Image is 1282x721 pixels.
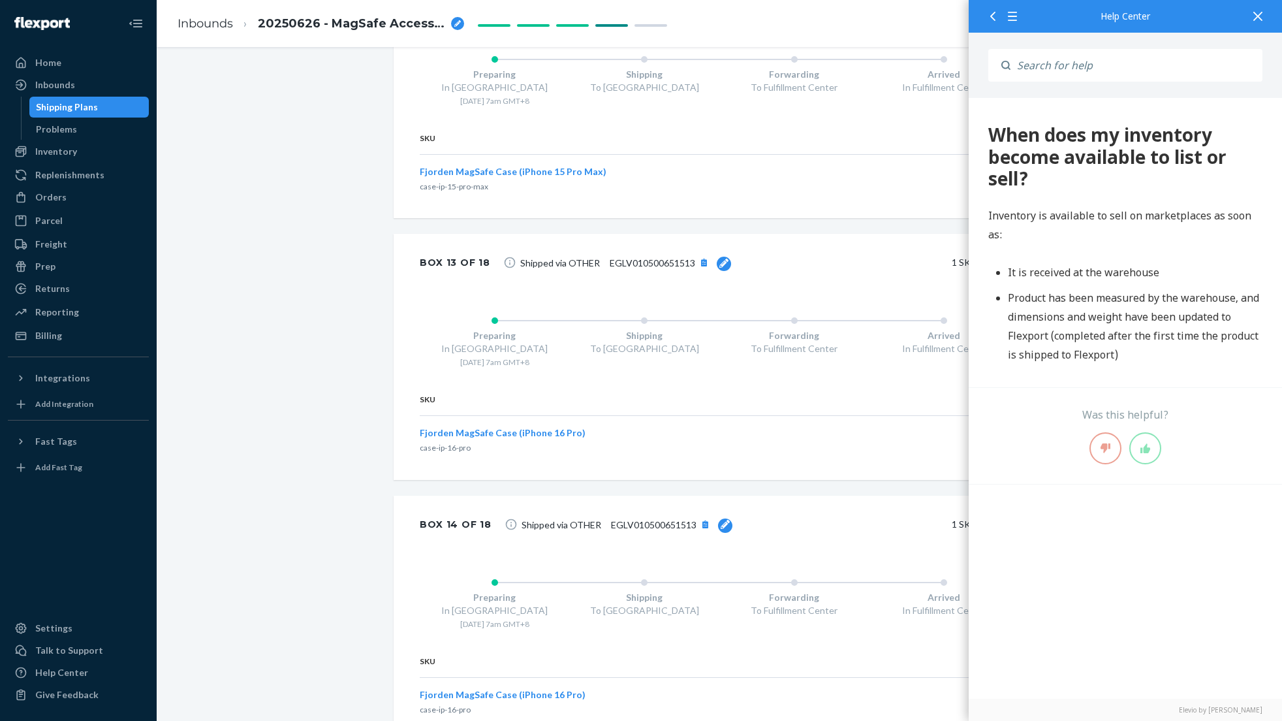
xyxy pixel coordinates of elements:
[420,329,570,342] div: Preparing
[35,306,79,319] div: Reporting
[520,254,731,271] span: Shipped via OTHER
[8,187,149,208] a: Orders
[420,426,586,440] button: Fjorden MagSafe Case (iPhone 16 Pro)
[8,368,149,389] button: Integrations
[8,141,149,162] a: Inventory
[752,511,1019,537] div: 1 SKU 100 Units
[8,325,149,346] a: Billing
[570,81,720,94] div: To [GEOGRAPHIC_DATA]
[35,688,99,701] div: Give Feedback
[420,689,586,700] span: Fjorden MagSafe Case (iPhone 16 Pro)
[35,191,67,204] div: Orders
[420,427,586,438] span: Fjorden MagSafe Case (iPhone 16 Pro)
[8,640,149,661] a: Talk to Support
[8,618,149,639] a: Settings
[35,56,61,69] div: Home
[8,234,149,255] a: Freight
[420,342,570,355] div: In [GEOGRAPHIC_DATA]
[35,435,77,448] div: Fast Tags
[869,329,1020,342] div: Arrived
[719,591,869,604] div: Forwarding
[751,249,1019,276] div: 1 SKU 100 Units
[35,168,104,182] div: Replenishments
[719,68,869,81] div: Forwarding
[35,666,88,679] div: Help Center
[39,191,294,266] li: Product has been measured by the warehouse, and dimensions and weight have been updated to Flexpo...
[570,329,720,342] div: Shipping
[8,302,149,323] a: Reporting
[8,457,149,478] a: Add Fast Tag
[35,462,82,473] div: Add Fast Tag
[8,278,149,299] a: Returns
[420,95,570,106] div: [DATE] 7am GMT+8
[869,591,1020,604] div: Arrived
[420,688,586,701] button: Fjorden MagSafe Case (iPhone 16 Pro)
[719,329,869,342] div: Forwarding
[695,254,712,271] button: [object Object]
[420,645,903,678] th: SKU
[35,282,70,295] div: Returns
[123,10,149,37] button: Close Navigation
[420,249,490,276] div: Box 13 of 18
[8,256,149,277] a: Prep
[1010,49,1262,82] input: Search
[696,516,713,533] button: [object Object]
[35,329,62,342] div: Billing
[420,591,570,604] div: Preparing
[39,167,191,182] span: It is received at the warehouse
[611,519,696,530] span: EGLV
[420,182,488,191] span: case-ip-15-pro-max
[8,662,149,683] a: Help Center
[20,26,294,92] div: 82 When does my inventory become available to list or sell?
[420,165,606,178] button: Fjorden MagSafe Case (iPhone 15 Pro Max)
[869,604,1020,617] div: In Fulfillment Center
[988,705,1262,714] a: Elevio by [PERSON_NAME]
[35,398,93,409] div: Add Integration
[570,342,720,355] div: To [GEOGRAPHIC_DATA]
[8,52,149,73] a: Home
[35,145,77,158] div: Inventory
[634,519,696,530] span: 010500651513
[719,342,869,355] div: To Fulfillment Center
[969,408,1282,423] div: Was this helpful?
[420,443,471,453] span: case-ip-16-pro
[35,78,75,91] div: Inbounds
[420,68,570,81] div: Preparing
[20,110,283,144] span: Inventory is available to sell on marketplaces as soon as:
[420,604,570,617] div: In [GEOGRAPHIC_DATA]
[610,257,695,268] span: EGLV
[8,684,149,705] button: Give Feedback
[178,16,233,31] a: Inbounds
[869,81,1020,94] div: In Fulfillment Center
[29,97,149,118] a: Shipping Plans
[903,645,1019,678] th: Quantity
[167,5,475,43] ol: breadcrumbs
[420,357,570,368] div: [DATE] 7am GMT+8
[903,416,1019,464] td: 100
[570,591,720,604] div: Shipping
[258,16,446,33] span: 20250626 - MagSafe Accessories
[988,12,1262,21] div: Help Center
[420,383,903,416] th: SKU
[522,516,732,533] span: Shipped via OTHER
[420,618,570,630] div: [DATE] 7am GMT+8
[869,342,1020,355] div: In Fulfillment Center
[35,260,55,273] div: Prep
[29,119,149,140] a: Problems
[8,210,149,231] a: Parcel
[420,705,471,714] span: case-ip-16-pro
[633,257,695,268] span: 010500651513
[8,74,149,95] a: Inbounds
[903,383,1019,416] th: Quantity
[8,394,149,415] a: Add Integration
[35,644,103,657] div: Talk to Support
[35,214,63,227] div: Parcel
[420,511,491,537] div: Box 14 of 18
[913,155,1019,203] td: 100
[913,122,1019,155] th: Quantity
[420,166,606,177] span: Fjorden MagSafe Case (iPhone 15 Pro Max)
[570,604,720,617] div: To [GEOGRAPHIC_DATA]
[14,17,70,30] img: Flexport logo
[420,122,913,155] th: SKU
[8,165,149,185] a: Replenishments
